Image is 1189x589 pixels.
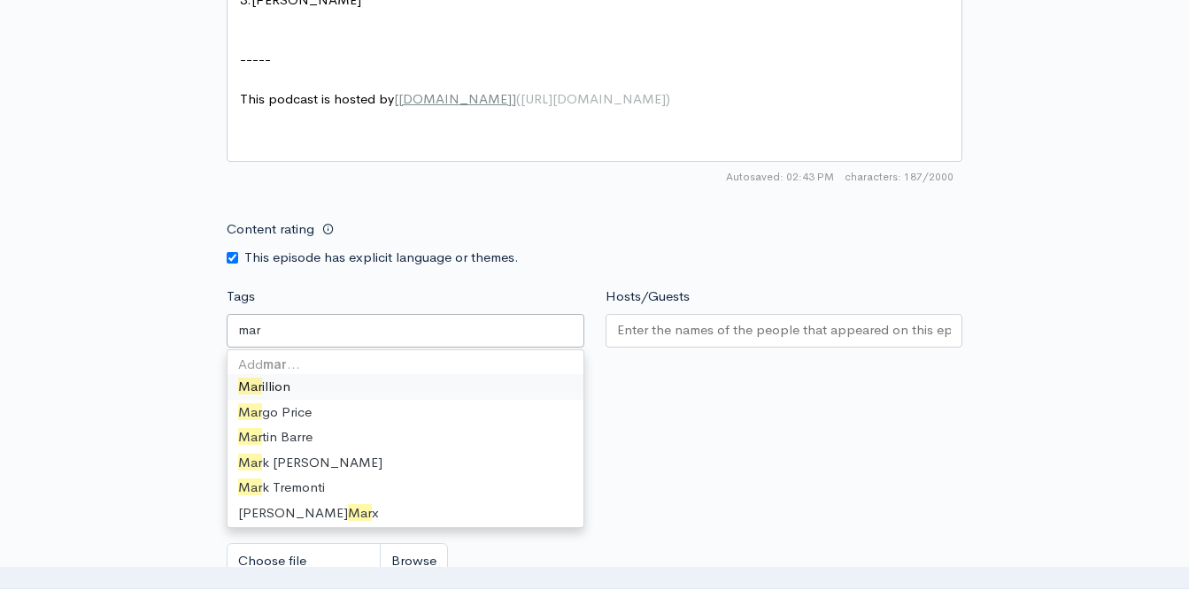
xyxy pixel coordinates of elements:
input: Enter tags for this episode [238,320,264,340]
div: k Tremonti [228,475,583,501]
span: Mar [348,504,372,521]
div: k [PERSON_NAME] [228,450,583,476]
span: This podcast is hosted by [240,90,670,107]
span: Mar [238,478,262,495]
div: Add … [228,355,583,375]
span: Mar [238,403,262,420]
span: [ [394,90,398,107]
input: Enter the names of the people that appeared on this episode [617,320,952,340]
span: 187/2000 [845,169,954,185]
label: This episode has explicit language or themes. [244,248,519,268]
span: Mar [238,378,262,394]
span: Autosaved: 02:43 PM [726,169,834,185]
div: go Price [228,400,583,425]
small: If no artwork is selected your default podcast artwork will be used [227,395,962,413]
span: ----- [240,50,271,67]
strong: mar [263,356,287,372]
span: Mar [238,428,262,445]
div: illion [228,374,583,400]
span: [URL][DOMAIN_NAME] [521,90,666,107]
span: ( [516,90,521,107]
label: Tags [227,287,255,307]
div: tin Barre [228,425,583,450]
span: ] [512,90,516,107]
div: [PERSON_NAME] x [228,501,583,526]
span: Mar [238,454,262,470]
label: Hosts/Guests [606,287,690,307]
span: [DOMAIN_NAME] [398,90,512,107]
span: ) [666,90,670,107]
label: Content rating [227,211,314,248]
